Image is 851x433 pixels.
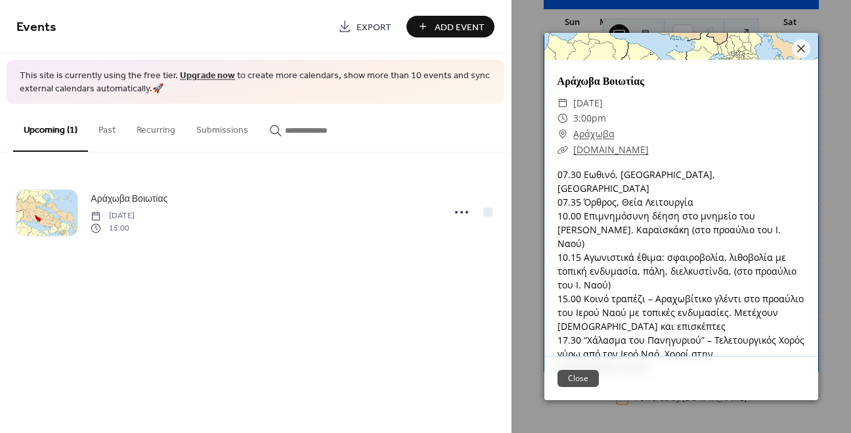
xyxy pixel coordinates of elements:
[20,70,491,95] span: This site is currently using the free tier. to create more calendars, show more than 10 events an...
[557,74,644,88] a: Αράχωβα Βοιωτίας
[16,14,56,40] span: Events
[357,20,391,34] span: Export
[186,104,259,150] button: Submissions
[557,110,568,126] div: ​
[406,16,494,37] button: Add Event
[573,95,603,111] span: [DATE]
[91,193,167,206] span: Αράχωβα Βοιωτίας
[435,20,485,34] span: Add Event
[91,191,167,206] a: Αράχωβα Βοιωτίας
[573,126,615,142] a: Αράχωβα
[557,142,568,158] div: ​
[573,110,606,126] span: 3:00pm
[557,126,568,142] div: ​
[557,95,568,111] div: ​
[180,67,235,85] a: Upgrade now
[88,104,126,150] button: Past
[557,370,599,387] button: Close
[13,104,88,152] button: Upcoming (1)
[328,16,401,37] a: Export
[91,222,135,234] span: 15:00
[91,210,135,222] span: [DATE]
[126,104,186,150] button: Recurring
[573,143,649,156] a: [DOMAIN_NAME]
[544,168,818,375] div: 07.30 Εωθινό, [GEOGRAPHIC_DATA], [GEOGRAPHIC_DATA] 07.35 Όρθρος, Θεία Λειτουργία 10.00 Επιμνημόσυ...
